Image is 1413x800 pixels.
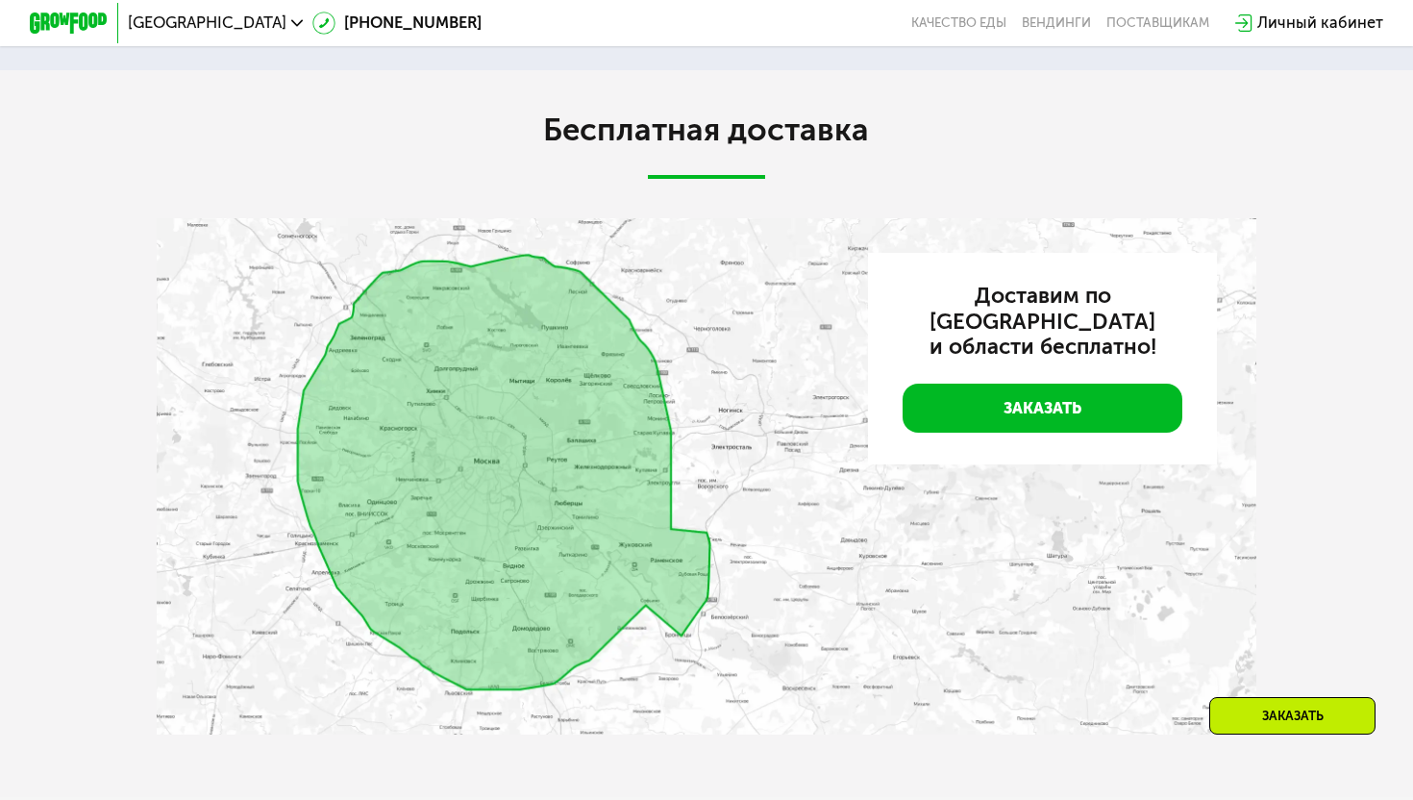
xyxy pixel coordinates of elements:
div: Заказать [1209,697,1376,735]
a: Вендинги [1022,15,1091,31]
img: qjxAnTPE20vLBGq3.webp [157,218,1255,735]
a: Качество еды [911,15,1006,31]
a: Заказать [903,384,1182,433]
span: [GEOGRAPHIC_DATA] [128,15,286,31]
h2: Бесплатная доставка [157,111,1255,150]
div: Личный кабинет [1257,12,1383,36]
div: поставщикам [1106,15,1209,31]
h3: Доставим по [GEOGRAPHIC_DATA] и области бесплатно! [903,284,1182,360]
a: [PHONE_NUMBER] [312,12,482,36]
